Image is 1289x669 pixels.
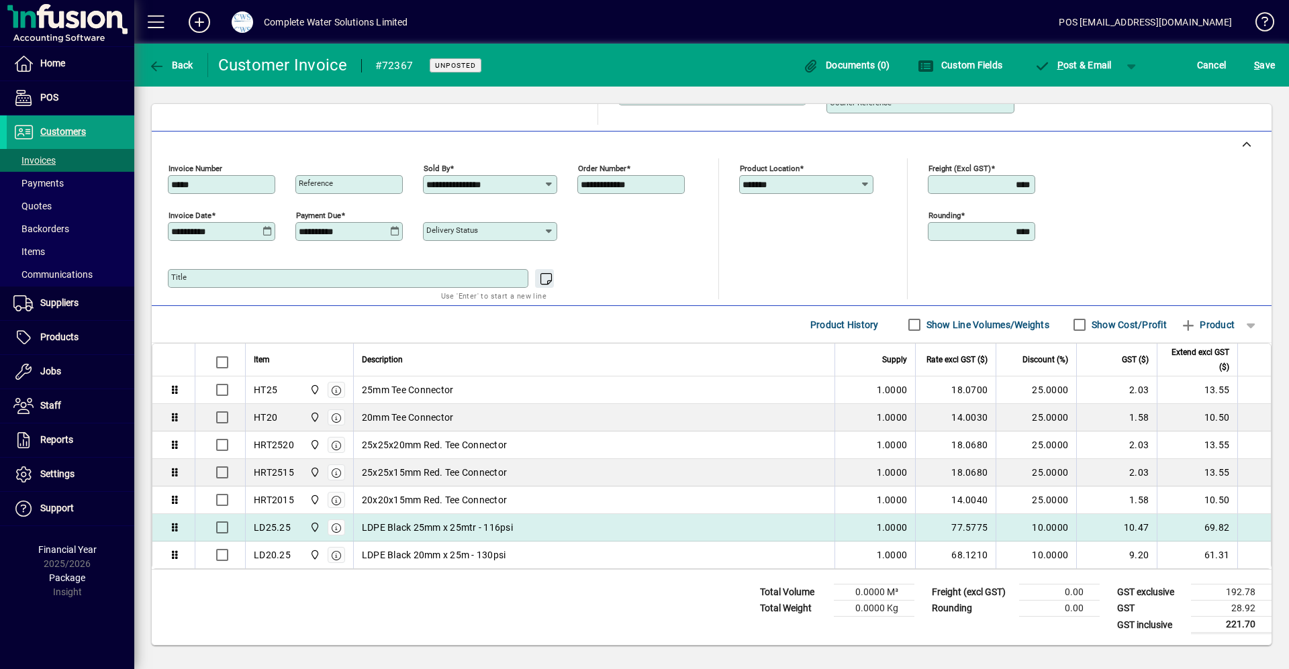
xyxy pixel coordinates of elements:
a: Items [7,240,134,263]
span: Backorders [13,223,69,234]
td: 0.00 [1019,584,1100,601]
td: 13.55 [1157,459,1237,486]
mat-label: Delivery status [426,225,478,235]
div: 77.5775 [924,521,988,534]
a: Suppliers [7,287,134,320]
td: 2.03 [1076,376,1157,404]
span: Item [254,352,270,367]
mat-label: Invoice number [169,164,222,173]
span: 1.0000 [877,521,908,534]
mat-label: Freight (excl GST) [928,164,991,173]
div: HRT2015 [254,493,294,507]
td: Rounding [925,601,1019,617]
button: Post & Email [1027,53,1118,77]
a: Jobs [7,355,134,389]
span: Documents (0) [803,60,890,70]
button: Back [145,53,197,77]
span: Invoices [13,155,56,166]
label: Show Line Volumes/Weights [924,318,1049,331]
div: HRT2520 [254,438,294,452]
div: 18.0680 [924,438,988,452]
span: LDPE Black 20mm x 25m - 130psi [362,548,506,562]
span: Quotes [13,201,52,211]
td: 1.58 [1076,404,1157,431]
td: 10.47 [1076,514,1157,542]
td: Total Volume [753,584,834,601]
td: GST exclusive [1110,584,1191,601]
span: Package [49,572,85,583]
td: 69.82 [1157,514,1237,542]
div: LD25.25 [254,521,291,534]
td: 0.00 [1019,601,1100,617]
span: Home [40,58,65,68]
span: Back [148,60,193,70]
td: 192.78 [1191,584,1272,601]
span: Communications [13,269,93,280]
mat-label: Payment due [296,211,341,220]
mat-hint: Use 'Enter' to start a new line [441,288,546,303]
span: Settings [40,468,75,479]
td: 0.0000 M³ [834,584,914,601]
mat-label: Product location [740,164,800,173]
span: Customers [40,126,86,137]
button: Product [1174,313,1241,337]
span: 25x25x15mm Red. Tee Connector [362,466,507,479]
span: Product History [810,314,879,336]
button: Add [178,10,221,34]
button: Documents (0) [800,53,894,77]
a: Staff [7,389,134,423]
a: Invoices [7,149,134,172]
span: Motueka [306,382,322,397]
span: Cancel [1197,54,1227,76]
a: Reports [7,423,134,457]
span: Motueka [306,410,322,425]
td: 0.0000 Kg [834,601,914,617]
a: Backorders [7,217,134,240]
a: Settings [7,458,134,491]
td: 10.0000 [996,514,1076,542]
div: HT25 [254,383,277,397]
div: #72367 [375,55,414,76]
td: 25.0000 [996,486,1076,514]
span: S [1254,60,1259,70]
td: 61.31 [1157,542,1237,568]
a: Quotes [7,195,134,217]
span: Motueka [306,438,322,452]
td: GST inclusive [1110,617,1191,633]
a: Products [7,321,134,354]
button: Cancel [1194,53,1230,77]
td: Total Weight [753,601,834,617]
td: 25.0000 [996,431,1076,459]
span: 1.0000 [877,466,908,479]
td: 10.0000 [996,542,1076,568]
td: GST [1110,601,1191,617]
span: P [1057,60,1063,70]
div: HT20 [254,411,277,424]
span: Support [40,503,74,513]
button: Product History [805,313,884,337]
div: 68.1210 [924,548,988,562]
button: Custom Fields [914,53,1006,77]
span: 20x20x15mm Red. Tee Connector [362,493,507,507]
mat-label: Rounding [928,211,961,220]
span: Motueka [306,465,322,480]
div: Complete Water Solutions Limited [264,11,408,33]
div: HRT2515 [254,466,294,479]
div: POS [EMAIL_ADDRESS][DOMAIN_NAME] [1059,11,1232,33]
app-page-header-button: Back [134,53,208,77]
span: Product [1180,314,1235,336]
span: Supply [882,352,907,367]
td: 28.92 [1191,601,1272,617]
mat-label: Order number [578,164,626,173]
span: Items [13,246,45,257]
span: LDPE Black 25mm x 25mtr - 116psi [362,521,513,534]
button: Profile [221,10,264,34]
span: 1.0000 [877,383,908,397]
span: Custom Fields [918,60,1002,70]
a: Home [7,47,134,81]
td: 2.03 [1076,431,1157,459]
td: 9.20 [1076,542,1157,568]
span: Products [40,331,79,342]
div: 14.0030 [924,411,988,424]
span: Staff [40,400,61,411]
